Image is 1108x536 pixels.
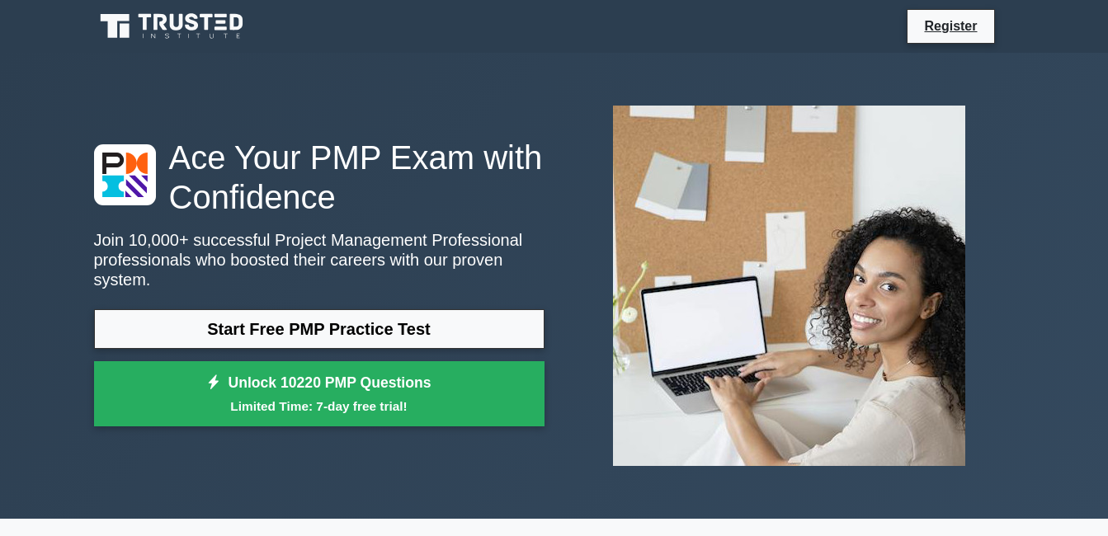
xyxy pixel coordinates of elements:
[914,16,987,36] a: Register
[115,397,524,416] small: Limited Time: 7-day free trial!
[94,230,545,289] p: Join 10,000+ successful Project Management Professional professionals who boosted their careers w...
[94,138,545,217] h1: Ace Your PMP Exam with Confidence
[94,361,545,427] a: Unlock 10220 PMP QuestionsLimited Time: 7-day free trial!
[94,309,545,349] a: Start Free PMP Practice Test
